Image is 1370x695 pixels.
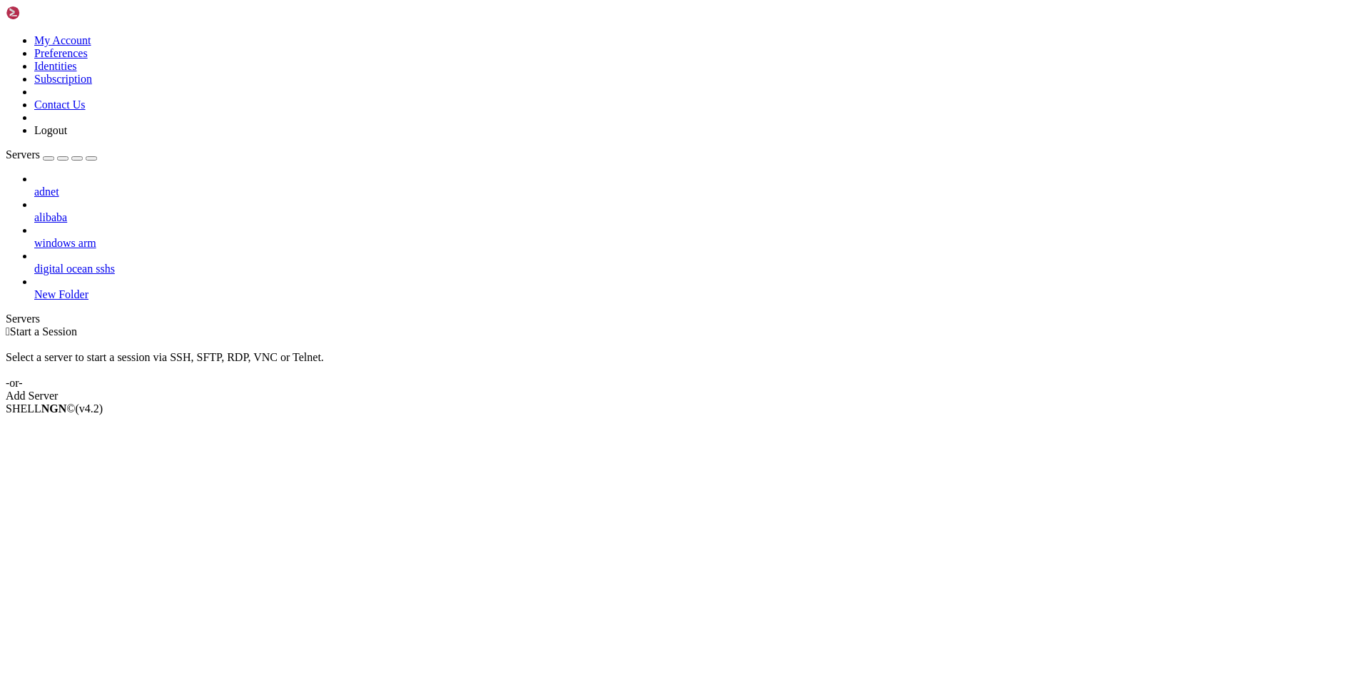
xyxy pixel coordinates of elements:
a: My Account [34,34,91,46]
div: Select a server to start a session via SSH, SFTP, RDP, VNC or Telnet. -or- [6,338,1364,390]
a: Contact Us [34,98,86,111]
li: windows arm [34,224,1364,250]
div: Add Server [6,390,1364,402]
span: New Folder [34,288,88,300]
span: 4.2.0 [76,402,103,415]
span:  [6,325,10,338]
div: Servers [6,313,1364,325]
span: Servers [6,148,40,161]
a: alibaba [34,211,1364,224]
img: Shellngn [6,6,88,20]
span: Start a Session [10,325,77,338]
span: SHELL © [6,402,103,415]
b: NGN [41,402,67,415]
a: Subscription [34,73,92,85]
li: New Folder [34,275,1364,301]
a: windows arm [34,237,1364,250]
a: digital ocean sshs [34,263,1364,275]
a: New Folder [34,288,1364,301]
a: Identities [34,60,77,72]
a: Preferences [34,47,88,59]
span: adnet [34,186,59,198]
a: adnet [34,186,1364,198]
a: Logout [34,124,67,136]
li: adnet [34,173,1364,198]
li: digital ocean sshs [34,250,1364,275]
span: digital ocean sshs [34,263,115,275]
span: windows arm [34,237,96,249]
span: alibaba [34,211,67,223]
li: alibaba [34,198,1364,224]
a: Servers [6,148,97,161]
